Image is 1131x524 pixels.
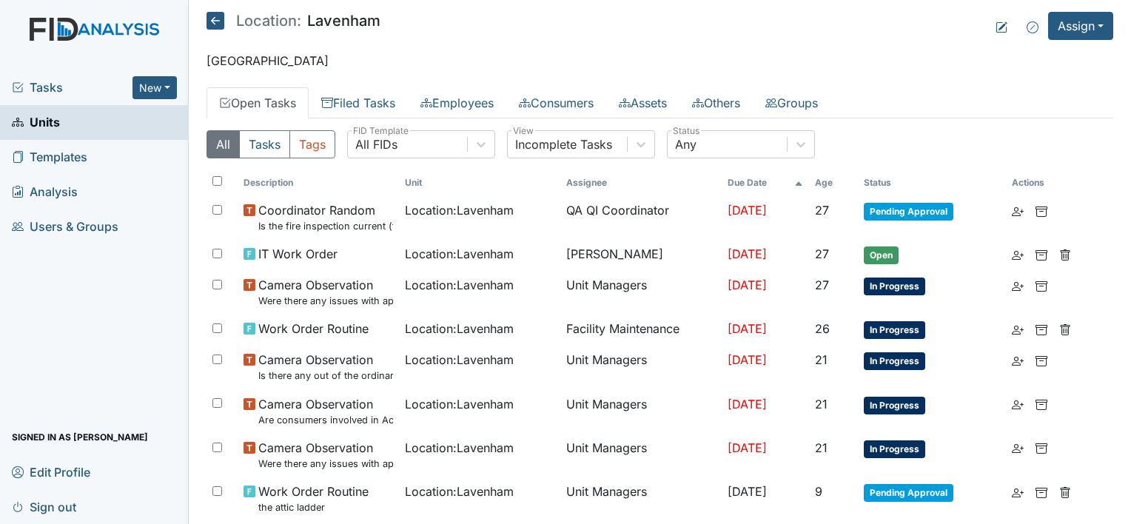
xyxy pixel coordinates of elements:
th: Actions [1006,170,1080,195]
button: Tasks [239,130,290,158]
button: New [132,76,177,99]
span: 21 [815,440,828,455]
div: Incomplete Tasks [515,135,612,153]
span: Location : Lavenham [405,395,514,413]
span: 27 [815,246,829,261]
small: Is there any out of the ordinary cell phone usage? [258,369,393,383]
small: Were there any issues with applying topical medications? ( Starts at the top of MAR and works the... [258,294,393,308]
span: [DATE] [728,278,767,292]
a: Archive [1036,483,1047,500]
a: Employees [408,87,506,118]
div: Any [675,135,697,153]
span: Camera Observation Is there any out of the ordinary cell phone usage? [258,351,393,383]
div: All FIDs [355,135,397,153]
span: In Progress [864,397,925,414]
span: Coordinator Random Is the fire inspection current (from the Fire Marshall)? [258,201,393,233]
span: 21 [815,352,828,367]
td: [PERSON_NAME] [560,239,722,270]
h5: Lavenham [207,12,380,30]
th: Toggle SortBy [722,170,809,195]
span: [DATE] [728,397,767,412]
td: Unit Managers [560,389,722,433]
span: Location : Lavenham [405,351,514,369]
a: Open Tasks [207,87,309,118]
a: Consumers [506,87,606,118]
input: Toggle All Rows Selected [212,176,222,186]
span: Users & Groups [12,215,118,238]
td: Unit Managers [560,345,722,389]
td: Unit Managers [560,433,722,477]
span: Location: [236,13,301,28]
span: 9 [815,484,822,499]
small: Are consumers involved in Active Treatment? [258,413,393,427]
span: Edit Profile [12,460,90,483]
span: 27 [815,278,829,292]
span: 21 [815,397,828,412]
a: Others [679,87,753,118]
span: [DATE] [728,203,767,218]
span: Location : Lavenham [405,245,514,263]
span: In Progress [864,321,925,339]
th: Toggle SortBy [809,170,859,195]
small: Is the fire inspection current (from the Fire [PERSON_NAME])? [258,219,393,233]
span: Pending Approval [864,203,953,221]
span: Work Order Routine the attic ladder [258,483,369,514]
a: Archive [1036,395,1047,413]
span: In Progress [864,278,925,295]
span: Camera Observation Were there any issues with applying topical medications? ( Starts at the top o... [258,439,393,471]
div: Type filter [207,130,335,158]
th: Toggle SortBy [399,170,560,195]
span: IT Work Order [258,245,338,263]
th: Assignee [560,170,722,195]
a: Archive [1036,439,1047,457]
a: Archive [1036,201,1047,219]
small: the attic ladder [258,500,369,514]
button: Assign [1048,12,1113,40]
a: Filed Tasks [309,87,408,118]
span: 26 [815,321,830,336]
th: Toggle SortBy [858,170,1005,195]
a: Delete [1059,483,1071,500]
span: Work Order Routine [258,320,369,337]
span: 27 [815,203,829,218]
span: [DATE] [728,484,767,499]
td: Facility Maintenance [560,314,722,345]
span: Camera Observation Were there any issues with applying topical medications? ( Starts at the top o... [258,276,393,308]
span: [DATE] [728,440,767,455]
a: Archive [1036,245,1047,263]
a: Delete [1059,320,1071,337]
span: Location : Lavenham [405,320,514,337]
span: Location : Lavenham [405,276,514,294]
span: Location : Lavenham [405,483,514,500]
th: Toggle SortBy [238,170,399,195]
span: Camera Observation Are consumers involved in Active Treatment? [258,395,393,427]
a: Groups [753,87,830,118]
span: Analysis [12,181,78,204]
a: Assets [606,87,679,118]
button: All [207,130,240,158]
span: Templates [12,146,87,169]
span: In Progress [864,440,925,458]
a: Delete [1059,245,1071,263]
td: Unit Managers [560,270,722,314]
a: Archive [1036,351,1047,369]
span: [DATE] [728,352,767,367]
a: Archive [1036,276,1047,294]
span: In Progress [864,352,925,370]
a: Tasks [12,78,132,96]
td: Unit Managers [560,477,722,520]
span: [DATE] [728,246,767,261]
span: Signed in as [PERSON_NAME] [12,426,148,449]
span: Sign out [12,495,76,518]
span: Location : Lavenham [405,439,514,457]
p: [GEOGRAPHIC_DATA] [207,52,1113,70]
td: QA QI Coordinator [560,195,722,239]
button: Tags [289,130,335,158]
span: Open [864,246,899,264]
a: Archive [1036,320,1047,337]
span: [DATE] [728,321,767,336]
span: Location : Lavenham [405,201,514,219]
small: Were there any issues with applying topical medications? ( Starts at the top of MAR and works the... [258,457,393,471]
span: Units [12,111,60,134]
